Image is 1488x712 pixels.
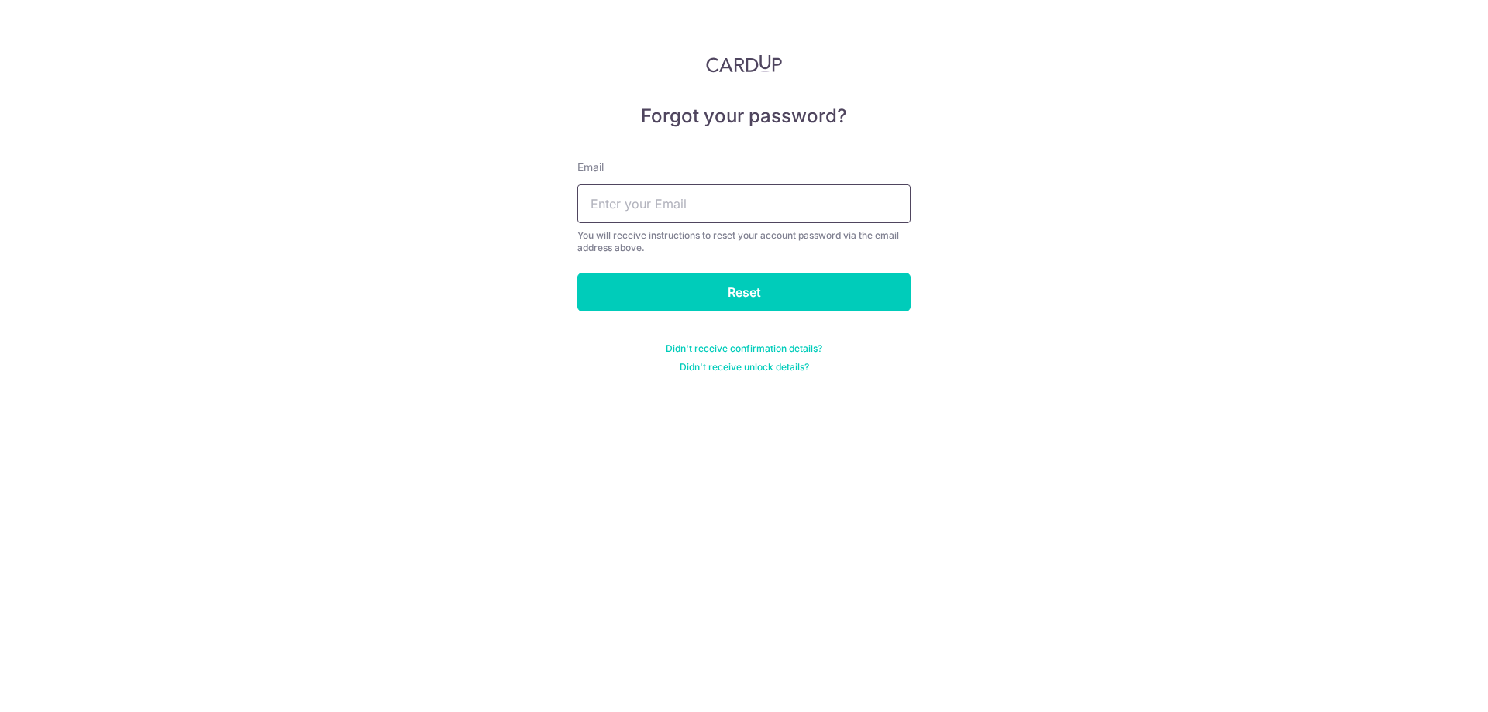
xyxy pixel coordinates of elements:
[666,342,822,355] a: Didn't receive confirmation details?
[706,54,782,73] img: CardUp Logo
[577,104,911,129] h5: Forgot your password?
[577,273,911,311] input: Reset
[577,229,911,254] div: You will receive instructions to reset your account password via the email address above.
[680,361,809,373] a: Didn't receive unlock details?
[577,184,911,223] input: Enter your Email
[577,160,604,175] label: Email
